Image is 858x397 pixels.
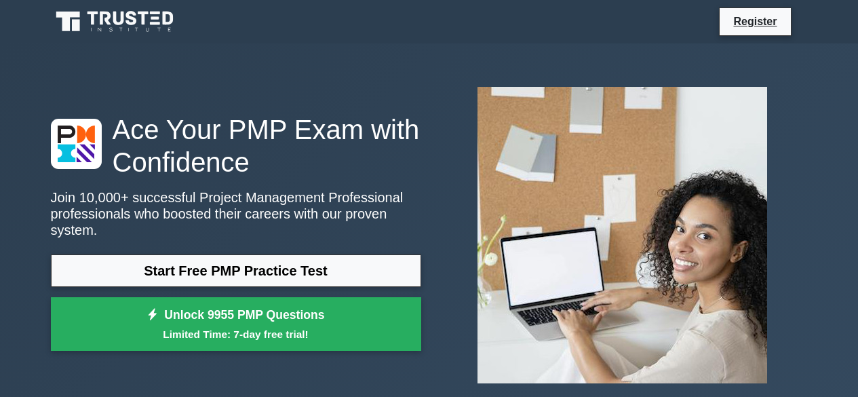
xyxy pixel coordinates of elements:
[51,254,421,287] a: Start Free PMP Practice Test
[51,297,421,352] a: Unlock 9955 PMP QuestionsLimited Time: 7-day free trial!
[725,13,785,30] a: Register
[68,326,404,342] small: Limited Time: 7-day free trial!
[51,113,421,178] h1: Ace Your PMP Exam with Confidence
[51,189,421,238] p: Join 10,000+ successful Project Management Professional professionals who boosted their careers w...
